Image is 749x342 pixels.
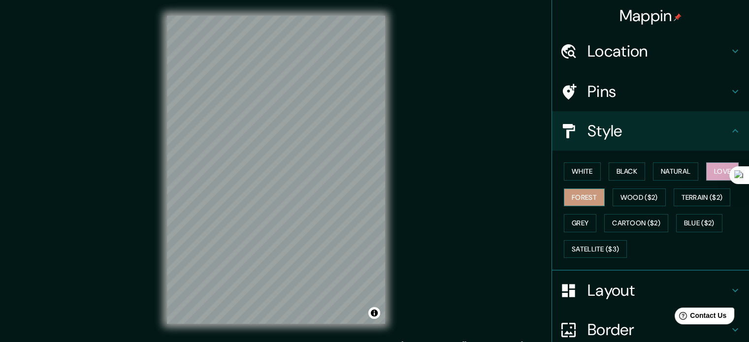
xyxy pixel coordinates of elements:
button: Cartoon ($2) [604,214,668,232]
div: Layout [552,271,749,310]
h4: Location [587,41,729,61]
button: Blue ($2) [676,214,722,232]
button: Black [609,162,646,181]
div: Style [552,111,749,151]
button: Satellite ($3) [564,240,627,258]
div: Pins [552,72,749,111]
h4: Border [587,320,729,340]
button: Love [706,162,739,181]
iframe: Help widget launcher [661,304,738,331]
h4: Layout [587,280,729,300]
canvas: Map [167,16,385,324]
button: Forest [564,188,605,207]
div: Location [552,31,749,71]
h4: Mappin [619,6,682,26]
img: pin-icon.png [674,13,682,21]
button: Terrain ($2) [674,188,731,207]
button: Wood ($2) [613,188,666,207]
button: Grey [564,214,596,232]
button: Natural [653,162,698,181]
button: Toggle attribution [368,307,380,319]
button: White [564,162,601,181]
h4: Pins [587,82,729,101]
h4: Style [587,121,729,141]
